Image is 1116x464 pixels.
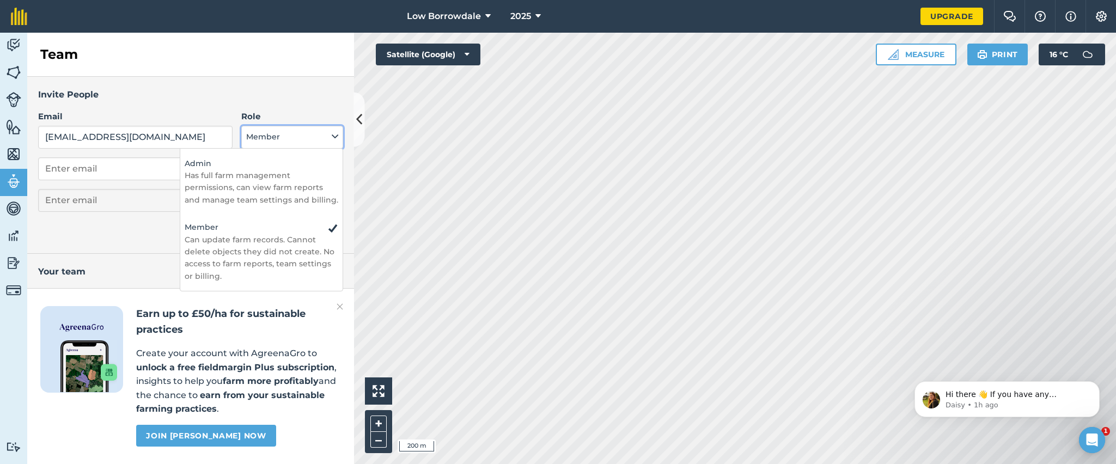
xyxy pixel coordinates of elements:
[6,119,21,135] img: svg+xml;base64,PHN2ZyB4bWxucz0iaHR0cDovL3d3dy53My5vcmcvMjAwMC9zdmciIHdpZHRoPSI1NiIgaGVpZ2h0PSI2MC...
[920,8,983,25] a: Upgrade
[136,390,325,414] strong: earn from your sustainable farming practices
[1077,44,1099,65] img: svg+xml;base64,PD94bWwgdmVyc2lvbj0iMS4wIiBlbmNvZGluZz0idXRmLTgiPz4KPCEtLSBHZW5lcmF0b3I6IEFkb2JlIE...
[38,189,233,212] input: Enter email
[11,8,27,25] img: fieldmargin Logo
[876,44,956,65] button: Measure
[38,157,233,180] input: Enter email
[1079,427,1105,453] div: Open Intercom Messenger
[40,46,78,63] h2: Team
[967,44,1028,65] button: Print
[510,10,531,23] span: 2025
[6,64,21,81] img: svg+xml;base64,PHN2ZyB4bWxucz0iaHR0cDovL3d3dy53My5vcmcvMjAwMC9zdmciIHdpZHRoPSI1NiIgaGVpZ2h0PSI2MC...
[6,228,21,244] img: svg+xml;base64,PD94bWwgdmVyc2lvbj0iMS4wIiBlbmNvZGluZz0idXRmLTgiPz4KPCEtLSBHZW5lcmF0b3I6IEFkb2JlIE...
[407,10,481,23] span: Low Borrowdale
[241,126,343,149] button: Member
[185,221,338,233] h4: Member
[337,300,343,313] img: svg+xml;base64,PHN2ZyB4bWxucz0iaHR0cDovL3d3dy53My5vcmcvMjAwMC9zdmciIHdpZHRoPSIyMiIgaGVpZ2h0PSIzMC...
[1003,11,1016,22] img: Two speech bubbles overlapping with the left bubble in the forefront
[223,376,319,386] strong: farm more profitably
[136,306,341,338] h2: Earn up to £50/ha for sustainable practices
[6,173,21,190] img: svg+xml;base64,PD94bWwgdmVyc2lvbj0iMS4wIiBlbmNvZGluZz0idXRmLTgiPz4KPCEtLSBHZW5lcmF0b3I6IEFkb2JlIE...
[1039,44,1105,65] button: 16 °C
[888,49,899,60] img: Ruler icon
[6,442,21,452] img: svg+xml;base64,PD94bWwgdmVyc2lvbj0iMS4wIiBlbmNvZGluZz0idXRmLTgiPz4KPCEtLSBHZW5lcmF0b3I6IEFkb2JlIE...
[38,265,343,279] h3: Your team
[38,110,233,123] label: Email
[60,340,117,392] img: Screenshot of the Gro app
[38,88,343,102] h3: Invite People
[185,234,338,283] p: Can update farm records. Cannot delete objects they did not create. No access to farm reports, te...
[373,385,385,397] img: Four arrows, one pointing top left, one top right, one bottom right and the last bottom left
[1065,10,1076,23] img: svg+xml;base64,PHN2ZyB4bWxucz0iaHR0cDovL3d3dy53My5vcmcvMjAwMC9zdmciIHdpZHRoPSIxNyIgaGVpZ2h0PSIxNy...
[1034,11,1047,22] img: A question mark icon
[6,146,21,162] img: svg+xml;base64,PHN2ZyB4bWxucz0iaHR0cDovL3d3dy53My5vcmcvMjAwMC9zdmciIHdpZHRoPSI1NiIgaGVpZ2h0PSI2MC...
[370,432,387,448] button: –
[1101,427,1110,436] span: 1
[241,110,343,123] label: Role
[977,48,987,61] img: svg+xml;base64,PHN2ZyB4bWxucz0iaHR0cDovL3d3dy53My5vcmcvMjAwMC9zdmciIHdpZHRoPSIxOSIgaGVpZ2h0PSIyNC...
[6,92,21,107] img: svg+xml;base64,PD94bWwgdmVyc2lvbj0iMS4wIiBlbmNvZGluZz0idXRmLTgiPz4KPCEtLSBHZW5lcmF0b3I6IEFkb2JlIE...
[1050,44,1068,65] span: 16 ° C
[370,416,387,432] button: +
[38,126,233,149] input: Enter email
[136,346,341,416] p: Create your account with AgreenaGro to , insights to help you and the chance to .
[376,44,480,65] button: Satellite (Google)
[898,358,1116,435] iframe: Intercom notifications message
[185,169,338,206] p: Has full farm management permissions, can view farm reports and manage team settings and billing.
[6,200,21,217] img: svg+xml;base64,PD94bWwgdmVyc2lvbj0iMS4wIiBlbmNvZGluZz0idXRmLTgiPz4KPCEtLSBHZW5lcmF0b3I6IEFkb2JlIE...
[6,255,21,271] img: svg+xml;base64,PD94bWwgdmVyc2lvbj0iMS4wIiBlbmNvZGluZz0idXRmLTgiPz4KPCEtLSBHZW5lcmF0b3I6IEFkb2JlIE...
[136,425,276,447] a: Join [PERSON_NAME] now
[6,283,21,298] img: svg+xml;base64,PD94bWwgdmVyc2lvbj0iMS4wIiBlbmNvZGluZz0idXRmLTgiPz4KPCEtLSBHZW5lcmF0b3I6IEFkb2JlIE...
[1095,11,1108,22] img: A cog icon
[185,157,338,169] h4: Admin
[6,37,21,53] img: svg+xml;base64,PD94bWwgdmVyc2lvbj0iMS4wIiBlbmNvZGluZz0idXRmLTgiPz4KPCEtLSBHZW5lcmF0b3I6IEFkb2JlIE...
[136,362,334,373] strong: unlock a free fieldmargin Plus subscription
